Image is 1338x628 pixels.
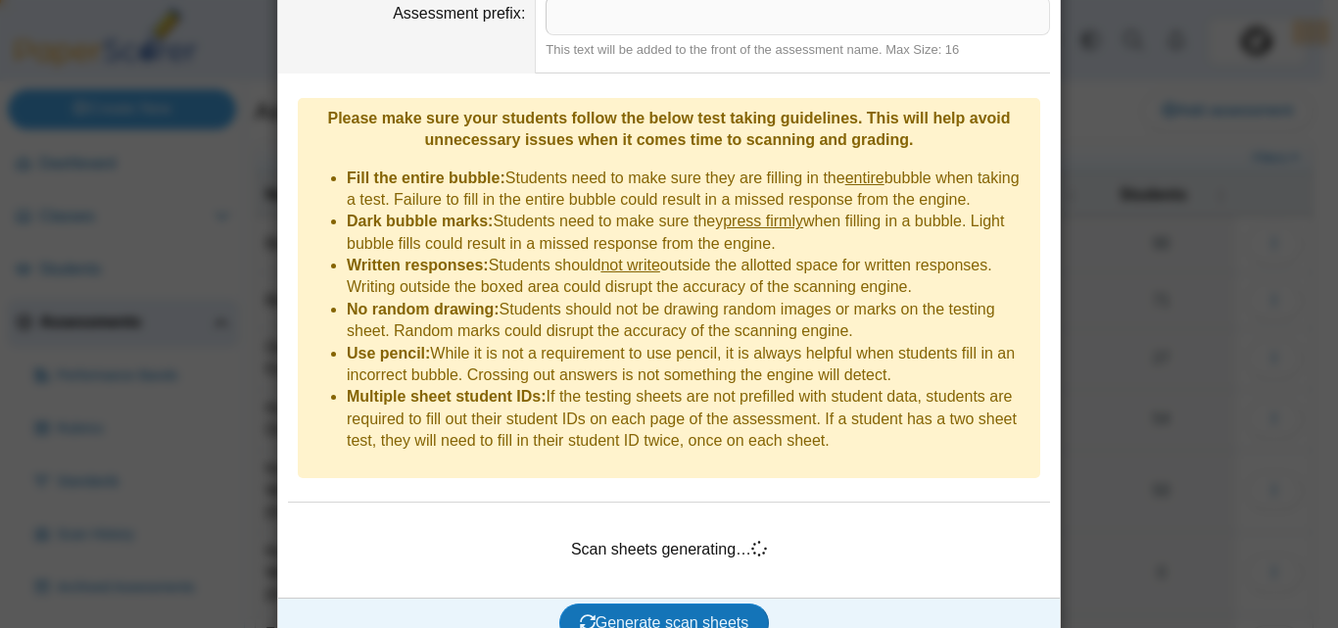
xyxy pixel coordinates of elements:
[723,213,803,229] u: press firmly
[347,345,430,362] b: Use pencil:
[393,5,525,22] label: Assessment prefix
[546,41,1050,59] div: This text will be added to the front of the assessment name. Max Size: 16
[845,169,884,186] u: entire
[347,301,500,317] b: No random drawing:
[347,343,1030,387] li: While it is not a requirement to use pencil, it is always helpful when students fill in an incorr...
[347,213,493,229] b: Dark bubble marks:
[288,517,1050,583] div: Scan sheets generating…
[347,257,489,273] b: Written responses:
[327,110,1010,148] b: Please make sure your students follow the below test taking guidelines. This will help avoid unne...
[347,386,1030,452] li: If the testing sheets are not prefilled with student data, students are required to fill out thei...
[347,255,1030,299] li: Students should outside the allotted space for written responses. Writing outside the boxed area ...
[600,257,659,273] u: not write
[347,211,1030,255] li: Students need to make sure they when filling in a bubble. Light bubble fills could result in a mi...
[347,168,1030,212] li: Students need to make sure they are filling in the bubble when taking a test. Failure to fill in ...
[347,299,1030,343] li: Students should not be drawing random images or marks on the testing sheet. Random marks could di...
[347,169,505,186] b: Fill the entire bubble:
[347,388,547,405] b: Multiple sheet student IDs:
